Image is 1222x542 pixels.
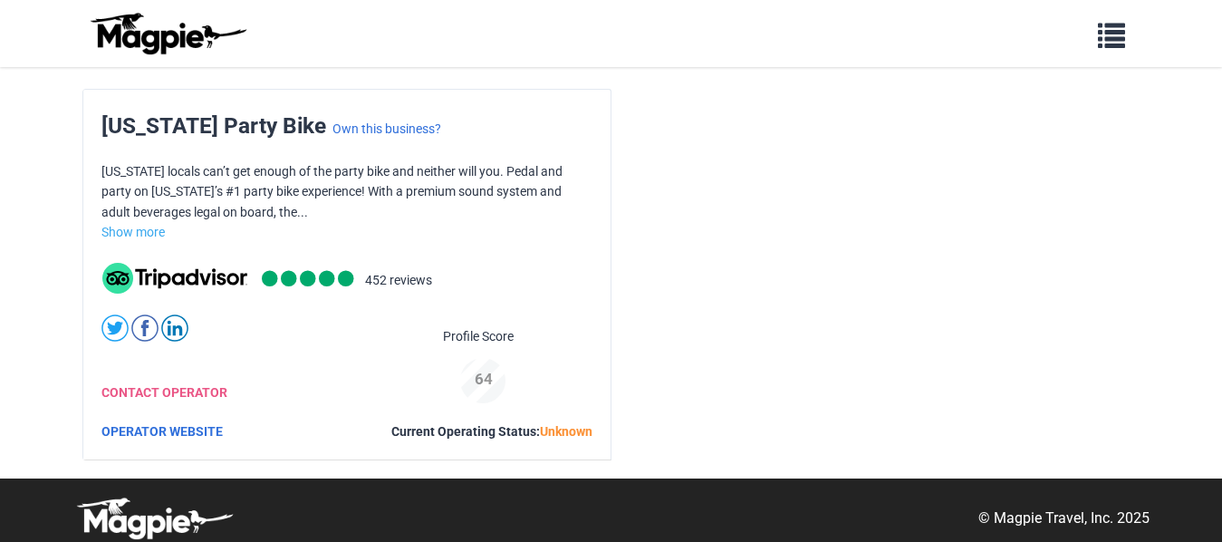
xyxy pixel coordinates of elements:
span: Profile Score [443,326,514,346]
img: logo-white-d94fa1abed81b67a048b3d0f0ab5b955.png [72,497,236,540]
div: 64 [453,367,515,392]
p: [US_STATE] locals can’t get enough of the party bike and neither will you. Pedal and party on [US... [101,161,592,222]
p: © Magpie Travel, Inc. 2025 [978,507,1150,530]
span: Unknown [540,424,592,439]
span: [US_STATE] Party Bike [101,112,326,139]
img: twitter-round-01-cd1e625a8cae957d25deef6d92bf4839.svg [101,315,129,342]
a: Own this business? [332,121,441,136]
img: tripadvisor_background-ebb97188f8c6c657a79ad20e0caa6051.svg [102,263,247,294]
img: linkedin-round-01-4bc9326eb20f8e88ec4be7e8773b84b7.svg [161,315,188,342]
li: 452 reviews [365,270,432,294]
a: OPERATOR WEBSITE [101,424,223,439]
img: facebook-round-01-50ddc191f871d4ecdbe8252d2011563a.svg [131,315,159,342]
a: Show more [101,225,165,239]
div: Current Operating Status: [391,421,592,441]
img: logo-ab69f6fb50320c5b225c76a69d11143b.png [86,12,249,55]
a: CONTACT OPERATOR [101,385,227,400]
